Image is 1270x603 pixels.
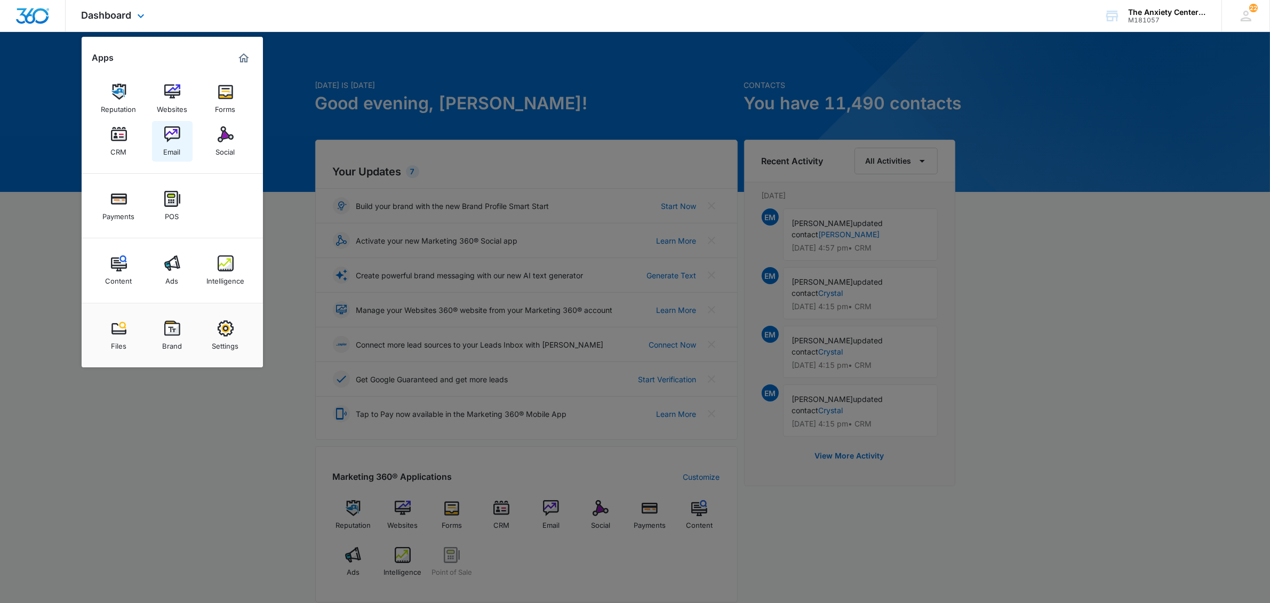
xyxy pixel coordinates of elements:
span: Dashboard [82,10,132,21]
span: 22 [1249,4,1258,12]
div: Brand [162,336,182,350]
a: Settings [205,315,246,356]
div: CRM [111,142,127,156]
a: Forms [205,78,246,119]
a: Files [99,315,139,356]
div: Intelligence [206,271,244,285]
a: Brand [152,315,193,356]
a: POS [152,186,193,226]
div: account id [1128,17,1206,24]
div: notifications count [1249,4,1258,12]
div: Social [216,142,235,156]
a: Intelligence [205,250,246,291]
div: Websites [157,100,187,114]
a: CRM [99,121,139,162]
div: Reputation [101,100,137,114]
a: Social [205,121,246,162]
a: Content [99,250,139,291]
h2: Apps [92,53,114,63]
a: Reputation [99,78,139,119]
div: Ads [166,271,179,285]
a: Email [152,121,193,162]
a: Websites [152,78,193,119]
div: Settings [212,336,239,350]
div: Payments [103,207,135,221]
div: Forms [215,100,236,114]
div: account name [1128,8,1206,17]
div: POS [165,207,179,221]
a: Ads [152,250,193,291]
a: Payments [99,186,139,226]
div: Files [111,336,126,350]
div: Content [106,271,132,285]
a: Marketing 360® Dashboard [235,50,252,67]
div: Email [164,142,181,156]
